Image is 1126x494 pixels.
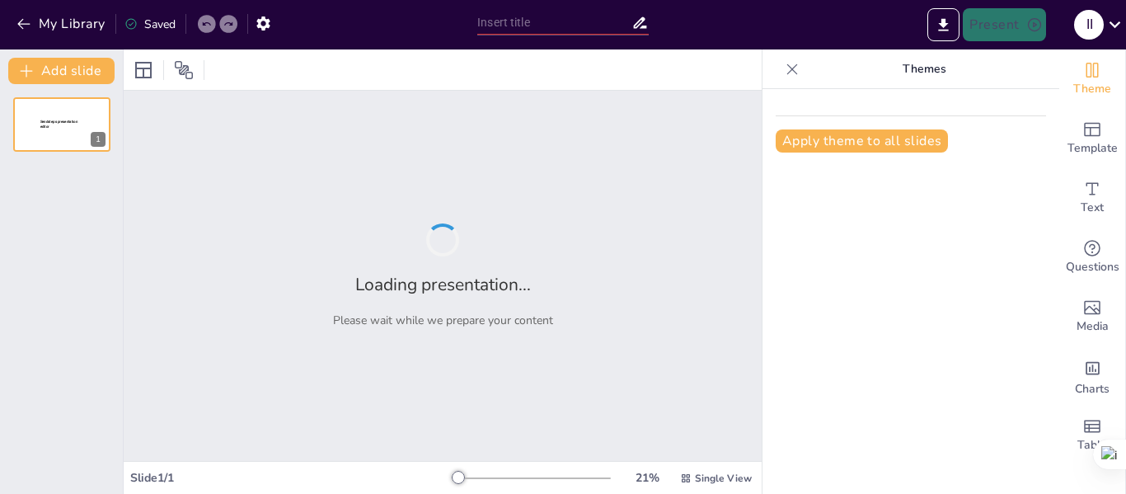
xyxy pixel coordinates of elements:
[963,8,1045,41] button: Present
[1074,10,1104,40] div: I I
[1067,139,1118,158] span: Template
[695,472,752,485] span: Single View
[1059,406,1125,465] div: Add a table
[1074,8,1104,41] button: I I
[1077,436,1107,454] span: Table
[627,470,667,486] div: 21 %
[1059,168,1125,228] div: Add text boxes
[1059,346,1125,406] div: Add charts and graphs
[12,11,112,37] button: My Library
[124,16,176,32] div: Saved
[927,8,959,41] button: Export to PowerPoint
[1073,80,1111,98] span: Theme
[130,470,453,486] div: Slide 1 / 1
[1066,258,1119,276] span: Questions
[355,273,531,296] h2: Loading presentation...
[1075,380,1110,398] span: Charts
[13,97,110,152] div: 1
[8,58,115,84] button: Add slide
[776,129,948,153] button: Apply theme to all slides
[1059,287,1125,346] div: Add images, graphics, shapes or video
[1077,318,1109,336] span: Media
[805,49,1043,89] p: Themes
[174,60,194,80] span: Position
[91,132,106,147] div: 1
[130,57,157,83] div: Layout
[1059,109,1125,168] div: Add ready made slides
[1081,199,1104,217] span: Text
[477,11,631,35] input: Insert title
[40,120,77,129] span: Sendsteps presentation editor
[1059,49,1125,109] div: Change the overall theme
[1059,228,1125,287] div: Get real-time input from your audience
[333,313,553,328] p: Please wait while we prepare your content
